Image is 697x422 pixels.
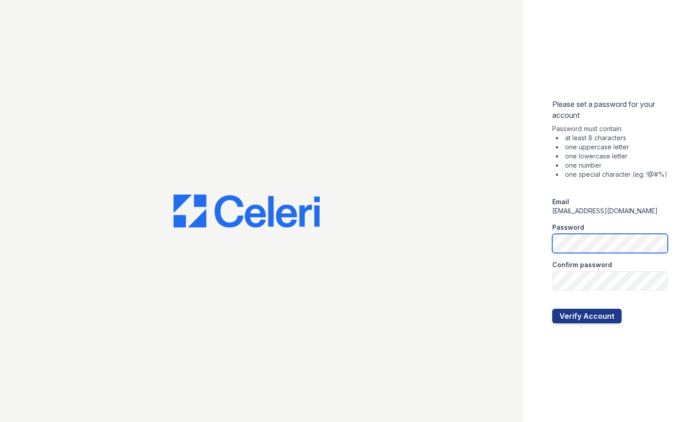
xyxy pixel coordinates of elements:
[552,197,668,206] div: Email
[552,260,612,269] label: Confirm password
[552,206,668,216] div: [EMAIL_ADDRESS][DOMAIN_NAME]
[552,99,668,323] form: Please set a password for your account
[552,223,584,232] label: Password
[556,152,668,161] li: one lowercase letter
[556,161,668,170] li: one number
[552,309,622,323] button: Verify Account
[174,195,320,227] img: CE_Logo_Blue-a8612792a0a2168367f1c8372b55b34899dd931a85d93a1a3d3e32e68fde9ad4.png
[556,142,668,152] li: one uppercase letter
[556,170,668,179] li: one special character (eg: !@#%)
[556,133,668,142] li: at least 8 characters
[552,124,668,179] div: Password must contain:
